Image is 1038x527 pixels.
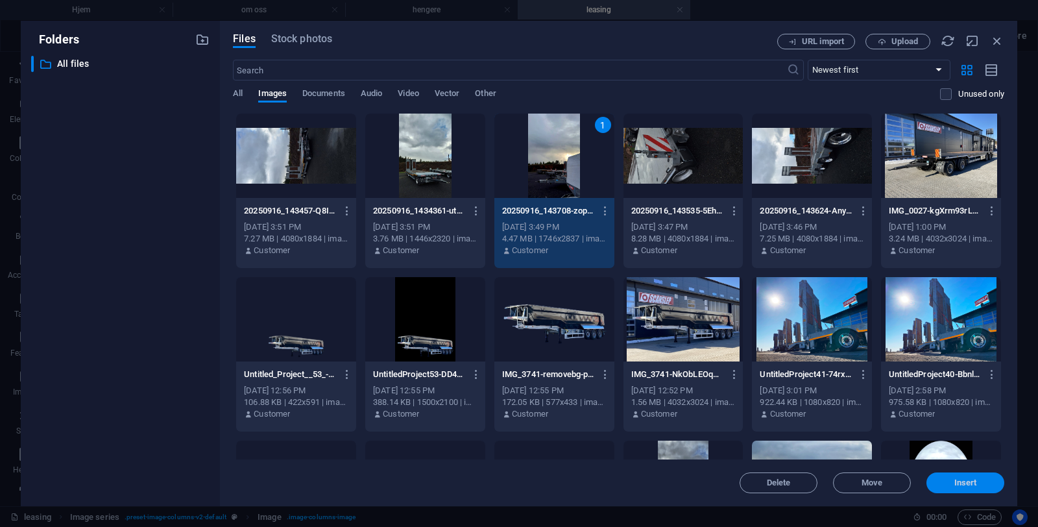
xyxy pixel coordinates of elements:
span: Insert [954,479,977,487]
p: IMG_0027-kgXrm93rLoXNtaUB_Msw7w.JPG [889,205,981,217]
div: 1 [595,117,611,133]
p: Customer [770,245,806,256]
p: Customer [899,245,935,256]
div: [DATE] 3:51 PM [373,221,477,233]
p: UntitledProject41-74rxTrwREJQwev_3sBiy9g.jpg [760,369,852,380]
i: Reload [941,34,955,48]
p: Customer [512,245,548,256]
button: URL import [777,34,855,49]
div: 1.56 MB | 4032x3024 | image/jpeg [631,397,736,408]
span: Images [258,86,287,104]
button: Insert [926,472,1004,493]
p: Customer [383,408,419,420]
div: 4.47 MB | 1746x2837 | image/jpeg [502,233,607,245]
p: UntitledProject40-BbnlCF8LaTqCKbg02D1f8w.jpg [889,369,981,380]
div: 388.14 KB | 1500x2100 | image/jpeg [373,397,477,408]
p: 20250916_143624-AnyaGbVGql2S8aiAOdbPBQ.jpg [760,205,852,217]
p: 20250916_1434361-utrUQj7b_amqIq0RRH4Z_A.jpg [373,205,465,217]
button: Upload [865,34,930,49]
div: [DATE] 12:55 PM [502,385,607,397]
p: Customer [254,408,290,420]
span: Move [862,479,882,487]
div: [DATE] 12:52 PM [631,385,736,397]
span: Delete [767,479,791,487]
p: Customer [383,245,419,256]
p: Folders [31,31,79,48]
input: Search [233,60,786,80]
span: Other [475,86,496,104]
button: Move [833,472,911,493]
p: IMG_3741-removebg-preview1-ih5GzeqyzOnrSm6A4A_rmg.png [502,369,594,380]
i: Minimize [965,34,980,48]
div: [DATE] 3:46 PM [760,221,864,233]
p: Customer [899,408,935,420]
div: 922.44 KB | 1080x820 | image/jpeg [760,397,864,408]
i: Close [990,34,1004,48]
div: [DATE] 3:51 PM [244,221,348,233]
p: Customer [641,245,677,256]
p: Customer [512,408,548,420]
span: URL import [802,38,844,45]
span: Documents [302,86,345,104]
p: 20250916_143535-5EhnHHU5gRuJ_Gp1Rb9ltQ.jpg [631,205,723,217]
div: 3.76 MB | 1446x2320 | image/jpeg [373,233,477,245]
p: Customer [770,408,806,420]
i: Create new folder [195,32,210,47]
div: 3.24 MB | 4032x3024 | image/jpeg [889,233,993,245]
div: [DATE] 3:47 PM [631,221,736,233]
div: 172.05 KB | 577x433 | image/png [502,397,607,408]
div: [DATE] 1:00 PM [889,221,993,233]
div: 7.27 MB | 4080x1884 | image/jpeg [244,233,348,245]
span: Upload [891,38,918,45]
p: Customer [641,408,677,420]
button: Delete [740,472,817,493]
span: Files [233,31,256,47]
p: Untitled_Project__53_-removebg-preview-NHzma7K4_Bb76b8w9X0-6A.png [244,369,336,380]
div: [DATE] 12:56 PM [244,385,348,397]
span: All [233,86,243,104]
div: ​ [31,56,34,72]
div: 106.88 KB | 422x591 | image/png [244,397,348,408]
p: IMG_3741-NkObLEOqWRqutKAR8cQqHg.JPG [631,369,723,380]
p: 20250916_143708-zopd1Q_nV_ZDkBM8ufOcug.jpg [502,205,594,217]
p: UntitledProject53-DD4Vq3uQ2Jitbrr27EKDFw.jpg [373,369,465,380]
span: Stock photos [271,31,332,47]
div: 975.58 KB | 1080x820 | image/jpeg [889,397,993,408]
div: [DATE] 3:49 PM [502,221,607,233]
p: All files [57,56,186,71]
p: 20250916_143457-Q8Ifzb_3UH73pQqSXrLbUw.jpg [244,205,336,217]
div: [DATE] 12:55 PM [373,385,477,397]
div: 7.25 MB | 4080x1884 | image/jpeg [760,233,864,245]
span: Video [398,86,418,104]
div: [DATE] 3:01 PM [760,385,864,397]
span: Audio [361,86,382,104]
div: 8.28 MB | 4080x1884 | image/jpeg [631,233,736,245]
span: Vector [435,86,460,104]
div: [DATE] 2:58 PM [889,385,993,397]
p: Customer [254,245,290,256]
p: Displays only files that are not in use on the website. Files added during this session can still... [958,88,1004,100]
